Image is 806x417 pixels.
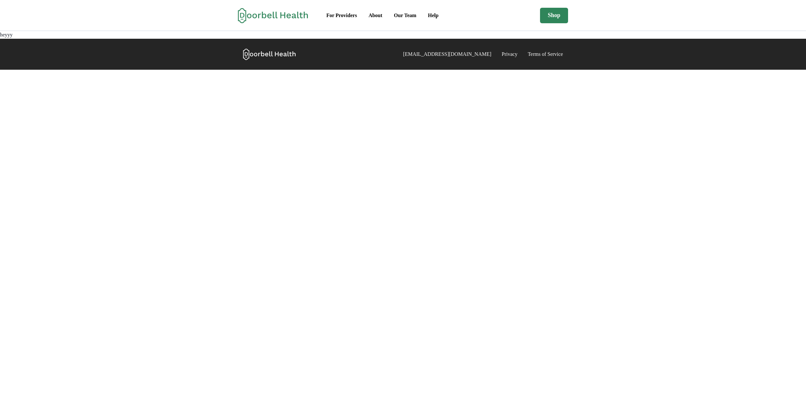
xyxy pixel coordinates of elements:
[326,12,357,19] div: For Providers
[363,9,388,22] a: About
[502,50,517,58] a: Privacy
[528,50,563,58] a: Terms of Service
[389,9,422,22] a: Our Team
[369,12,382,19] div: About
[423,9,444,22] a: Help
[428,12,438,19] div: Help
[540,8,568,23] a: Shop
[403,50,491,58] a: [EMAIL_ADDRESS][DOMAIN_NAME]
[394,12,417,19] div: Our Team
[321,9,362,22] a: For Providers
